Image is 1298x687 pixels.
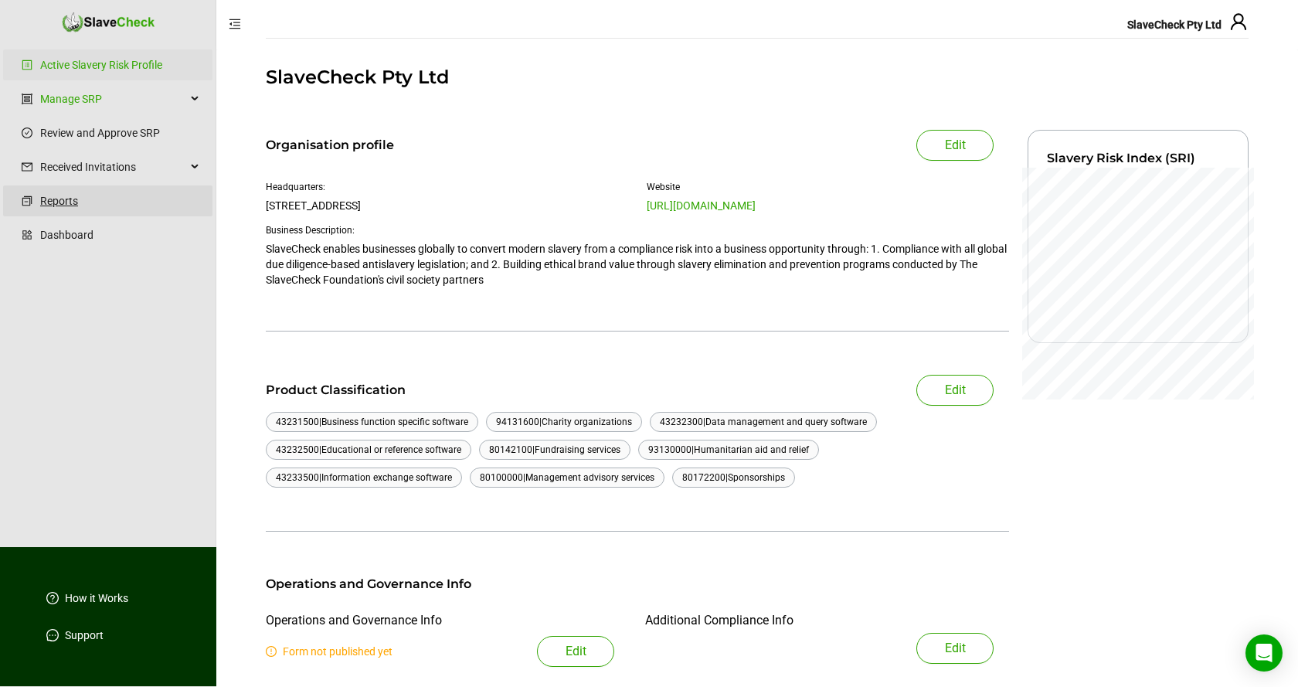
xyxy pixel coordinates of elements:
[266,198,628,213] div: [STREET_ADDRESS]
[40,151,186,182] span: Received Invitations
[945,639,966,658] span: Edit
[40,185,200,216] a: Reports
[537,636,614,667] button: Edit
[40,219,200,250] a: Dashboard
[489,442,620,457] div: 80142100 | Fundraising services
[276,414,468,430] div: 43231500 | Business function specific software
[40,117,200,148] a: Review and Approve SRP
[1245,634,1283,672] div: Open Intercom Messenger
[496,414,632,430] div: 94131600 | Charity organizations
[1229,12,1248,31] span: user
[1047,149,1229,168] div: Slavery Risk Index (SRI)
[945,381,966,400] span: Edit
[916,375,994,406] button: Edit
[945,136,966,155] span: Edit
[1127,19,1222,31] span: SlaveCheck Pty Ltd
[266,575,994,593] div: Operations and Governance Info
[266,241,1009,287] p: SlaveCheck enables businesses globally to convert modern slavery from a compliance risk into a bu...
[648,442,809,457] div: 93130000 | Humanitarian aid and relief
[22,94,32,104] span: group
[266,136,394,155] div: Organisation profile
[46,592,59,604] span: question-circle
[229,18,241,30] span: menu-fold
[480,470,654,485] div: 80100000 | Management advisory services
[40,49,200,80] a: Active Slavery Risk Profile
[916,633,994,664] button: Edit
[266,223,1009,238] div: Business Description:
[46,629,59,641] span: message
[266,179,628,195] div: Headquarters:
[645,611,793,630] div: Additional Compliance Info
[266,611,442,630] div: Operations and Governance Info
[647,199,756,212] a: [URL][DOMAIN_NAME]
[916,130,994,161] button: Edit
[65,590,128,606] a: How it Works
[266,63,1249,91] div: SlaveCheck Pty Ltd
[266,645,392,658] span: Form not published yet
[682,470,785,485] div: 80172200 | Sponsorships
[65,627,104,643] a: Support
[22,162,32,172] span: mail
[276,470,452,485] div: 43233500 | Information exchange software
[266,646,277,657] span: exclamation-circle
[276,442,461,457] div: 43232500 | Educational or reference software
[566,642,586,661] span: Edit
[266,381,461,400] div: Product Classification
[40,83,186,114] a: Manage SRP
[660,414,867,430] div: 43232300 | Data management and query software
[647,179,1009,195] div: Website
